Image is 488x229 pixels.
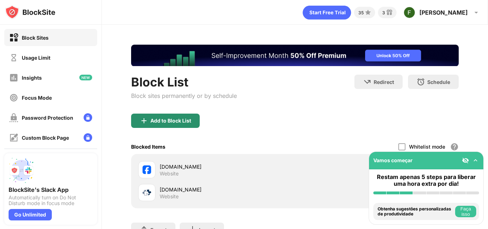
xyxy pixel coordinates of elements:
[427,79,450,85] div: Schedule
[9,73,18,82] img: insights-off.svg
[5,5,55,19] img: logo-blocksite.svg
[160,163,295,170] div: [DOMAIN_NAME]
[131,45,459,66] iframe: Banner
[9,53,18,62] img: time-usage-off.svg
[9,209,52,220] div: Go Unlimited
[143,165,151,174] img: favicons
[160,186,295,193] div: [DOMAIN_NAME]
[472,157,479,164] img: omni-setup-toggle.svg
[22,135,69,141] div: Custom Block Page
[131,144,165,150] div: Blocked Items
[404,7,415,18] img: ACg8ocK2nw0x6y4ohsdSBGGoMyE-OewkoN2-xsjk3Ot2UsXuLhOCaw=s96-c
[358,10,364,15] div: 35
[385,8,394,17] img: reward-small.svg
[160,193,179,200] div: Website
[84,113,92,122] img: lock-menu.svg
[9,158,34,183] img: push-slack.svg
[22,115,73,121] div: Password Protection
[373,157,413,163] div: Vamos começar
[9,133,18,142] img: customize-block-page-off.svg
[9,195,93,206] div: Automatically turn on Do Not Disturb mode in focus mode
[143,188,151,197] img: favicons
[373,174,479,187] div: Restam apenas 5 steps para liberar uma hora extra por dia!
[303,5,351,20] div: animation
[150,118,191,124] div: Add to Block List
[364,8,372,17] img: points-small.svg
[9,33,18,42] img: block-on.svg
[409,144,445,150] div: Whitelist mode
[419,9,468,16] div: [PERSON_NAME]
[374,79,394,85] div: Redirect
[9,113,18,122] img: password-protection-off.svg
[22,75,42,81] div: Insights
[462,157,469,164] img: eye-not-visible.svg
[22,95,52,101] div: Focus Mode
[455,206,476,217] button: Faça isso
[382,10,385,15] div: 3
[131,75,237,89] div: Block List
[22,55,50,61] div: Usage Limit
[9,186,93,193] div: BlockSite's Slack App
[131,92,237,99] div: Block sites permanently or by schedule
[9,93,18,102] img: focus-off.svg
[378,206,453,217] div: Obtenha sugestões personalizadas de produtividade
[84,133,92,142] img: lock-menu.svg
[79,75,92,80] img: new-icon.svg
[160,170,179,177] div: Website
[22,35,49,41] div: Block Sites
